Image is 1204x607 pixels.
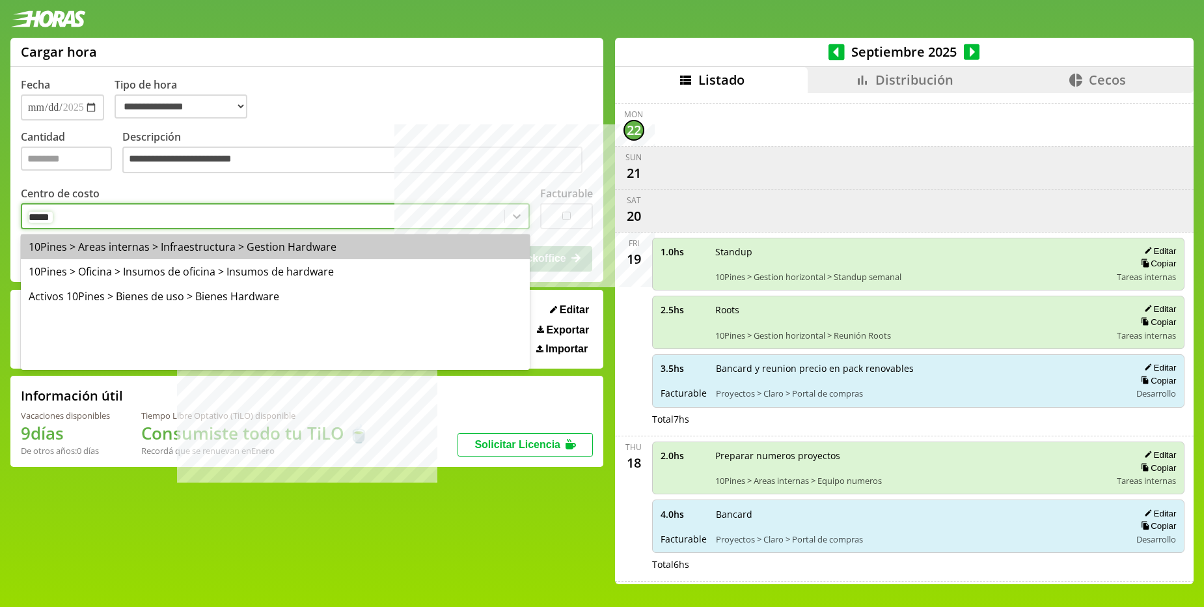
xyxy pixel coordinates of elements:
[1136,533,1176,545] span: Desarrollo
[1137,258,1176,269] button: Copiar
[21,78,50,92] label: Fecha
[623,249,644,270] div: 19
[546,324,589,336] span: Exportar
[615,93,1194,582] div: scrollable content
[715,475,1108,487] span: 10Pines > Areas internas > Equipo numeros
[1140,362,1176,373] button: Editar
[141,445,369,457] div: Recordá que se renuevan en
[540,186,593,201] label: Facturable
[10,10,86,27] img: logotipo
[698,71,745,89] span: Listado
[545,343,588,355] span: Importar
[715,303,1108,316] span: Roots
[1089,71,1126,89] span: Cecos
[625,442,642,453] div: Thu
[474,439,560,450] span: Solicitar Licencia
[661,508,707,520] span: 4.0 hs
[623,453,644,473] div: 18
[715,330,1108,341] span: 10Pines > Gestion horizontal > Reunión Roots
[875,71,953,89] span: Distribución
[627,195,641,206] div: Sat
[716,508,1122,520] span: Bancard
[533,324,593,337] button: Exportar
[122,130,593,177] label: Descripción
[661,449,706,462] span: 2.0 hs
[652,558,1185,571] div: Total 6 hs
[21,259,530,284] div: 10Pines > Oficina > Insumos de oficina > Insumos de hardware
[1136,388,1176,399] span: Desarrollo
[21,130,122,177] label: Cantidad
[141,410,369,421] div: Tiempo Libre Optativo (TiLO) disponible
[1117,271,1176,283] span: Tareas internas
[623,206,644,227] div: 20
[560,304,589,316] span: Editar
[624,109,643,120] div: Mon
[661,303,706,316] span: 2.5 hs
[1140,303,1176,315] button: Editar
[623,163,644,184] div: 21
[715,271,1108,283] span: 10Pines > Gestion horizontal > Standup semanal
[21,234,530,259] div: 10Pines > Areas internas > Infraestructura > Gestion Hardware
[1137,520,1176,531] button: Copiar
[623,120,644,141] div: 22
[21,147,112,171] input: Cantidad
[625,152,642,163] div: Sun
[652,413,1185,425] div: Total 7 hs
[661,362,707,374] span: 3.5 hs
[1140,449,1176,460] button: Editar
[715,449,1108,462] span: Preparar numeros proyectos
[122,147,582,174] textarea: Descripción
[1140,508,1176,519] button: Editar
[716,388,1122,399] span: Proyectos > Claro > Portal de compras
[715,246,1108,258] span: Standup
[546,303,593,317] button: Editar
[21,387,123,404] h2: Información útil
[629,238,639,249] div: Fri
[845,43,964,61] span: Septiembre 2025
[1137,317,1176,328] button: Copiar
[115,94,247,119] select: Tipo de hora
[716,362,1122,374] span: Bancard y reunion precio en pack renovables
[661,387,707,399] span: Facturable
[251,445,275,457] b: Enero
[21,284,530,309] div: Activos 10Pines > Bienes de uso > Bienes Hardware
[1137,375,1176,386] button: Copiar
[716,533,1122,545] span: Proyectos > Claro > Portal de compras
[21,445,110,457] div: De otros años: 0 días
[21,186,100,201] label: Centro de costo
[115,78,258,120] label: Tipo de hora
[21,43,97,61] h1: Cargar hora
[458,433,593,457] button: Solicitar Licencia
[1140,246,1176,257] button: Editar
[661,246,706,258] span: 1.0 hs
[21,410,110,421] div: Vacaciones disponibles
[141,421,369,445] h1: Consumiste todo tu TiLO 🍵
[21,421,110,445] h1: 9 días
[661,533,707,545] span: Facturable
[1137,462,1176,473] button: Copiar
[1117,475,1176,487] span: Tareas internas
[1117,330,1176,341] span: Tareas internas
